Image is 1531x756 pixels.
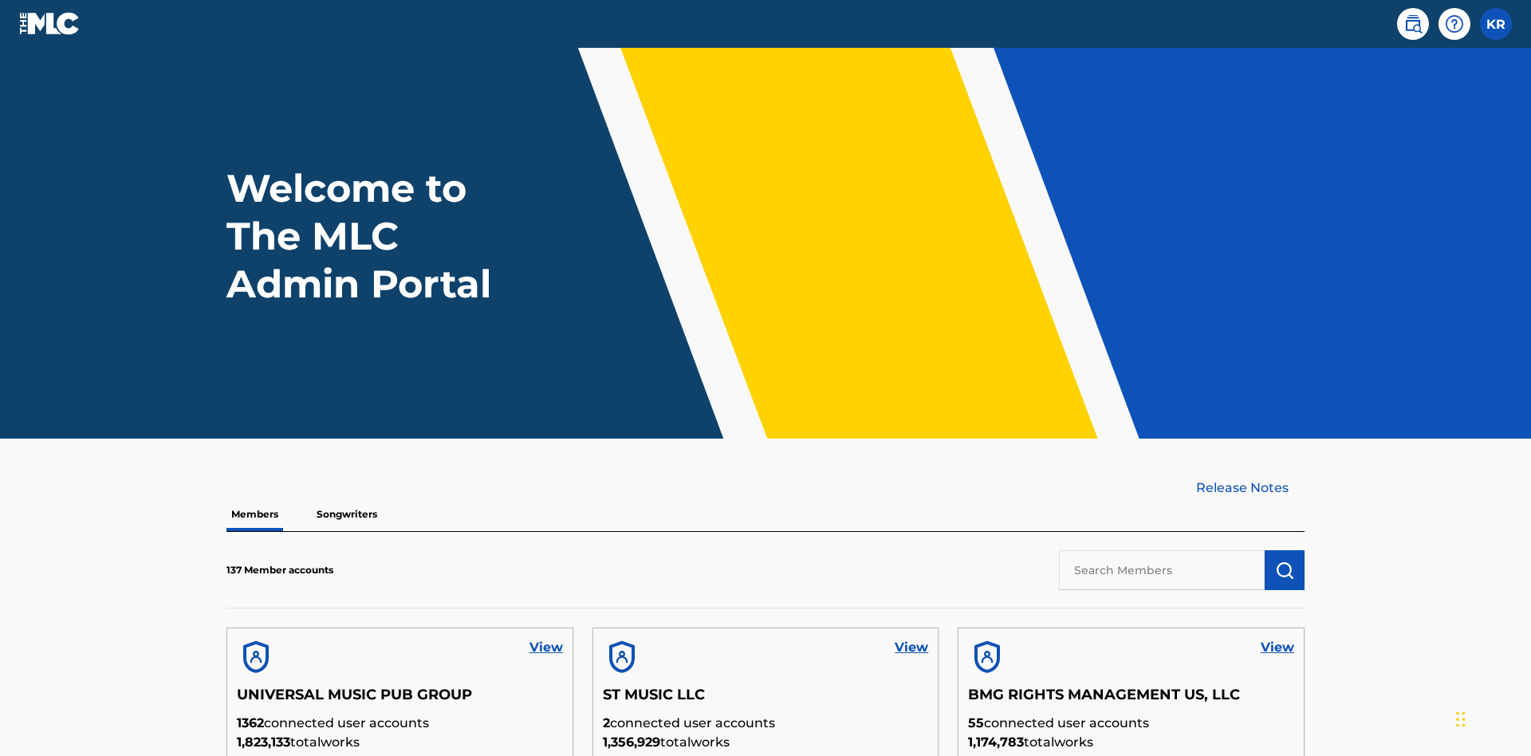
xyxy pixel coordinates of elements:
span: 1,174,783 [968,734,1024,750]
p: total works [603,733,929,752]
img: search [1403,14,1423,33]
h5: UNIVERSAL MUSIC PUB GROUP [237,686,563,714]
span: 1362 [237,715,264,730]
a: Release Notes [1196,478,1305,498]
p: total works [237,733,563,752]
span: 1,823,133 [237,734,290,750]
div: Drag [1456,695,1466,743]
p: connected user accounts [968,714,1294,733]
img: account [237,638,275,676]
span: 55 [968,715,984,730]
iframe: Chat Widget [1451,679,1531,756]
p: connected user accounts [237,714,563,733]
h5: ST MUSIC LLC [603,686,929,714]
a: View [1261,638,1294,657]
img: help [1445,14,1464,33]
img: Search Works [1275,561,1294,580]
img: account [603,638,641,676]
div: Help [1439,8,1470,40]
div: User Menu [1480,8,1512,40]
img: MLC Logo [19,12,81,35]
p: total works [968,733,1294,752]
a: Public Search [1397,8,1429,40]
p: Songwriters [312,498,382,531]
h5: BMG RIGHTS MANAGEMENT US, LLC [968,686,1294,714]
h1: Welcome to The MLC Admin Portal [226,164,525,308]
p: 137 Member accounts [226,563,333,577]
p: Members [226,498,283,531]
img: account [968,638,1006,676]
a: View [895,638,928,657]
input: Search Members [1059,550,1265,590]
p: connected user accounts [603,714,929,733]
a: View [529,638,563,657]
span: 2 [603,715,610,730]
span: 1,356,929 [603,734,660,750]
